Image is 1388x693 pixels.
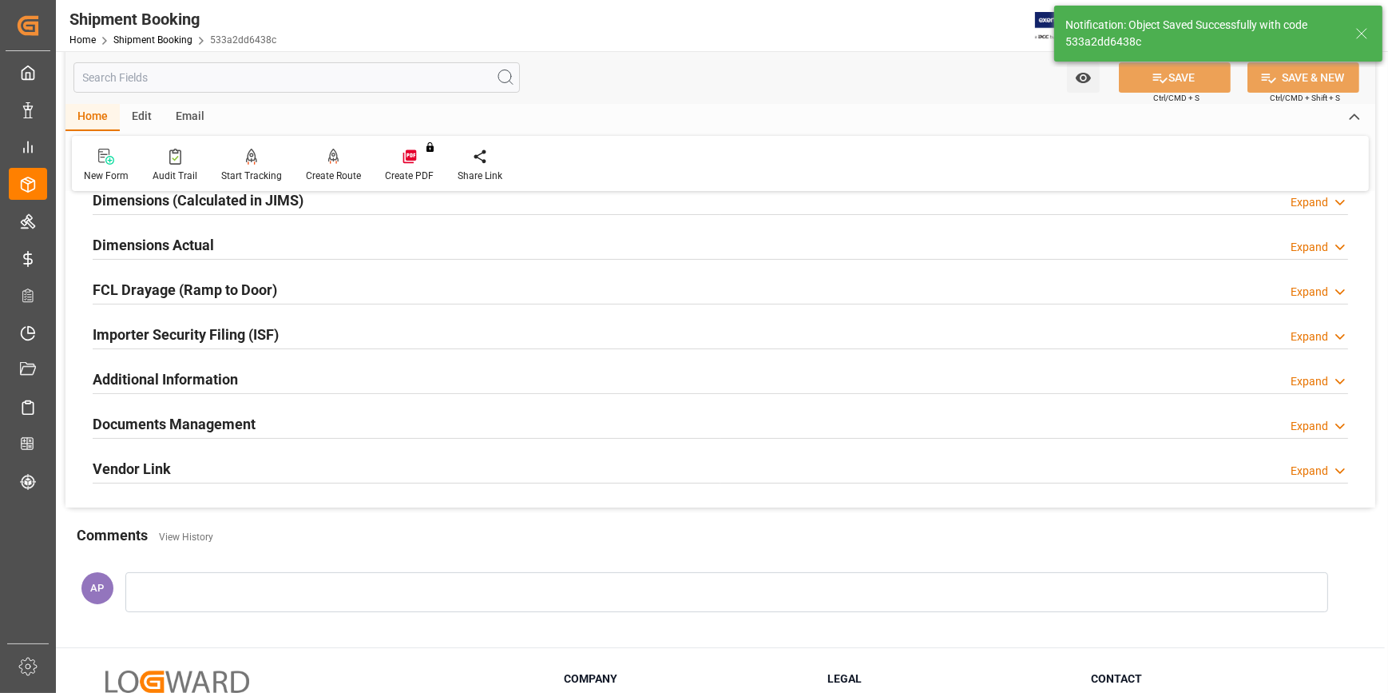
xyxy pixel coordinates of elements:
[1065,17,1340,50] div: Notification: Object Saved Successfully with code 533a2dd6438c
[1291,329,1328,345] div: Expand
[93,413,256,435] h2: Documents Management
[93,324,279,345] h2: Importer Security Filing (ISF)
[77,524,148,546] h2: Comments
[69,34,96,46] a: Home
[458,169,502,183] div: Share Link
[93,368,238,390] h2: Additional Information
[164,104,216,131] div: Email
[93,189,303,211] h2: Dimensions (Calculated in JIMS)
[93,279,277,301] h2: FCL Drayage (Ramp to Door)
[1247,62,1359,93] button: SAVE & NEW
[827,671,1071,687] h3: Legal
[73,62,520,93] input: Search Fields
[1291,194,1328,211] div: Expand
[221,169,282,183] div: Start Tracking
[1067,62,1100,93] button: open menu
[1291,373,1328,390] div: Expand
[69,7,276,31] div: Shipment Booking
[306,169,361,183] div: Create Route
[1291,463,1328,480] div: Expand
[93,458,171,480] h2: Vendor Link
[91,582,105,594] span: AP
[65,104,120,131] div: Home
[159,532,213,543] a: View History
[84,169,129,183] div: New Form
[1119,62,1231,93] button: SAVE
[1092,671,1335,687] h3: Contact
[1035,12,1090,40] img: Exertis%20JAM%20-%20Email%20Logo.jpg_1722504956.jpg
[564,671,807,687] h3: Company
[1291,284,1328,301] div: Expand
[1291,239,1328,256] div: Expand
[120,104,164,131] div: Edit
[93,234,214,256] h2: Dimensions Actual
[153,169,197,183] div: Audit Trail
[1291,418,1328,435] div: Expand
[113,34,192,46] a: Shipment Booking
[1270,92,1340,104] span: Ctrl/CMD + Shift + S
[1153,92,1200,104] span: Ctrl/CMD + S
